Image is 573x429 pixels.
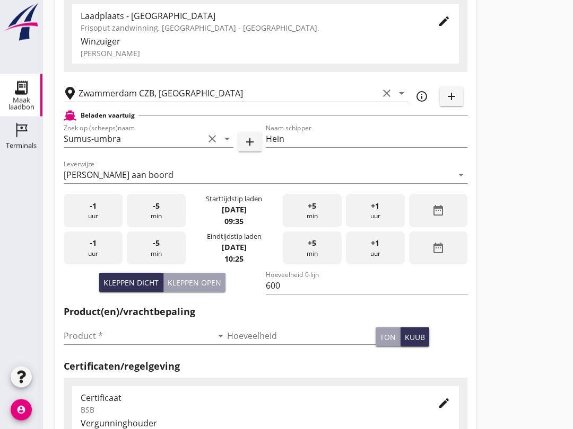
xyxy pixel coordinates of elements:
h2: Beladen vaartuig [81,111,135,121]
span: -5 [153,201,160,212]
div: uur [346,232,405,265]
input: Hoeveelheid [227,328,376,345]
i: arrow_drop_down [455,169,467,182]
input: Product * [64,328,212,345]
span: -1 [90,238,97,249]
div: uur [64,194,123,228]
i: edit [438,397,450,410]
span: -1 [90,201,97,212]
strong: 10:25 [224,254,244,264]
i: info_outline [415,91,428,103]
div: Laadplaats - [GEOGRAPHIC_DATA] [81,10,421,23]
i: clear [380,87,393,100]
strong: [DATE] [222,205,247,215]
i: arrow_drop_down [395,87,408,100]
strong: 09:35 [224,217,244,227]
i: arrow_drop_down [221,133,233,146]
div: [PERSON_NAME] aan boord [64,171,173,180]
i: account_circle [11,399,32,421]
div: uur [346,194,405,228]
i: arrow_drop_down [214,330,227,343]
div: Starttijdstip laden [206,194,262,204]
div: uur [64,232,123,265]
i: add [445,91,458,103]
button: Kleppen open [163,273,225,292]
span: +1 [371,201,379,212]
div: min [283,194,342,228]
div: Kleppen dicht [103,278,159,289]
img: logo-small.a267ee39.svg [2,3,40,42]
div: min [127,232,186,265]
div: BSB [81,405,421,416]
input: Zoek op (scheeps)naam [64,131,204,148]
span: -5 [153,238,160,249]
div: [PERSON_NAME] [81,48,450,59]
button: Kleppen dicht [99,273,163,292]
div: Frisoput zandwinning, [GEOGRAPHIC_DATA] - [GEOGRAPHIC_DATA]. [81,23,421,34]
span: +1 [371,238,379,249]
input: Hoeveelheid 0-lijn [266,278,468,294]
div: ton [380,332,396,343]
div: Terminals [6,142,37,149]
div: Kleppen open [168,278,221,289]
i: add [244,136,256,149]
strong: [DATE] [222,243,247,253]
div: min [127,194,186,228]
div: min [283,232,342,265]
i: date_range [432,242,445,255]
input: Losplaats [79,85,378,102]
h2: Certificaten/regelgeving [64,360,467,374]
div: Certificaat [81,392,421,405]
button: kuub [401,328,429,347]
input: Naam schipper [266,131,468,148]
i: edit [438,15,450,28]
div: kuub [405,332,425,343]
div: Eindtijdstip laden [207,232,262,242]
i: date_range [432,204,445,217]
div: Winzuiger [81,35,450,48]
span: +5 [308,238,316,249]
span: +5 [308,201,316,212]
i: clear [206,133,219,146]
h2: Product(en)/vrachtbepaling [64,305,467,319]
button: ton [376,328,401,347]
